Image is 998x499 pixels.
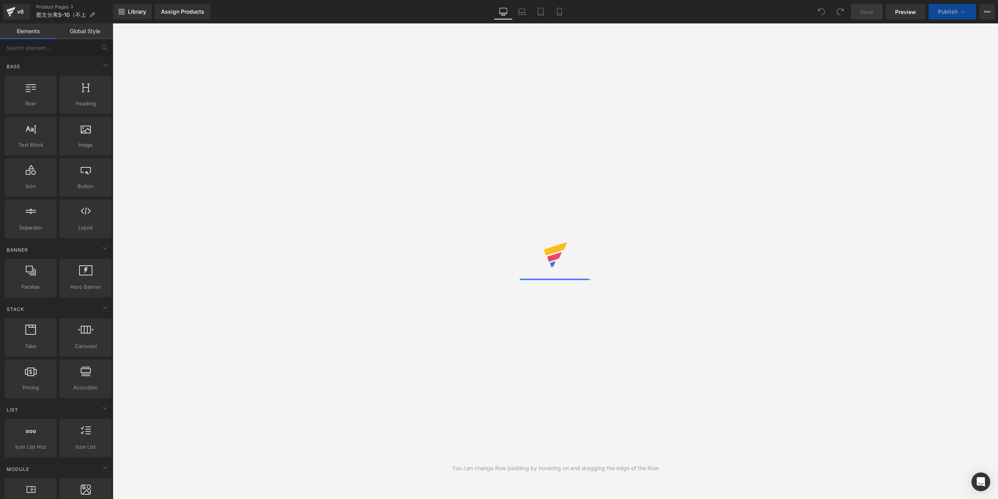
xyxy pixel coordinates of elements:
[161,9,204,15] div: Assign Products
[6,246,29,254] span: Banner
[62,384,109,392] span: Accordion
[3,4,30,20] a: v6
[7,283,54,291] span: Parallax
[128,8,146,15] span: Library
[62,342,109,350] span: Carousel
[36,4,113,10] a: Product Pages
[62,283,109,291] span: Hero Banner
[62,224,109,232] span: Liquid
[7,443,54,451] span: Icon List Hoz
[7,99,54,108] span: Row
[7,224,54,232] span: Separator
[550,4,569,20] a: Mobile
[7,141,54,149] span: Text Block
[971,472,990,491] div: Open Intercom Messenger
[979,4,995,20] button: More
[62,182,109,190] span: Button
[36,12,86,18] span: 图文分离S-10（不上
[895,8,916,16] span: Preview
[113,4,152,20] a: New Library
[6,305,25,313] span: Stack
[62,99,109,108] span: Heading
[7,182,54,190] span: Icon
[814,4,829,20] button: Undo
[832,4,848,20] button: Redo
[531,4,550,20] a: Tablet
[7,384,54,392] span: Pricing
[452,464,658,472] div: You can change Row padding by hovering on and dragging the edge of the Row
[6,406,19,414] span: List
[7,342,54,350] span: Tabs
[62,141,109,149] span: Image
[860,8,873,16] span: Save
[6,63,21,70] span: Base
[929,4,976,20] button: Publish
[494,4,513,20] a: Desktop
[513,4,531,20] a: Laptop
[16,7,25,17] div: v6
[886,4,925,20] a: Preview
[62,443,109,451] span: Icon List
[57,23,113,39] a: Global Style
[938,9,957,15] span: Publish
[6,465,30,473] span: Module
